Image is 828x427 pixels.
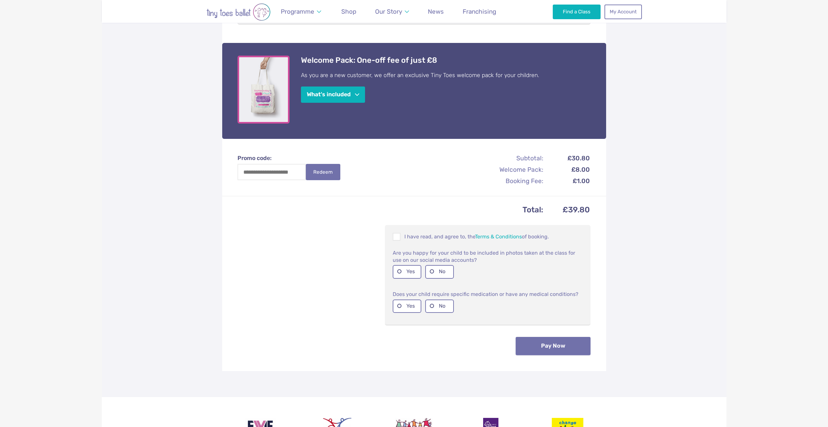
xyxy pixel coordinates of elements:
[338,4,360,19] a: Shop
[186,3,291,21] img: tiny toes ballet
[393,233,583,241] p: I have read, and agree to, the of booking.
[544,164,590,175] td: £8.00
[393,249,583,264] p: Are you happy for your child to be included in photos taken at the class for use on our social me...
[372,4,412,19] a: Our Story
[278,4,324,19] a: Programme
[238,56,286,124] a: View full-size image
[238,154,347,162] label: Promo code:
[425,300,454,313] label: No
[474,176,544,186] th: Booking Fee:
[475,234,522,240] a: Terms & Conditions
[544,153,590,164] td: £30.80
[428,8,444,15] span: News
[393,290,583,298] p: Does your child require specific medication or have any medical conditions?
[238,203,544,217] th: Total:
[301,87,365,103] button: What's included
[604,5,642,19] a: My Account
[474,153,544,164] th: Subtotal:
[425,265,454,278] label: No
[463,8,496,15] span: Franchising
[544,203,590,217] td: £39.80
[301,71,590,79] p: As you are a new customer, we offer an exclusive Tiny Toes welcome pack for your children.
[306,164,340,180] button: Redeem
[425,4,447,19] a: News
[460,4,499,19] a: Franchising
[474,164,544,175] th: Welcome Pack:
[516,337,590,355] button: Pay Now
[393,300,421,313] label: Yes
[544,176,590,186] td: £1.00
[375,8,402,15] span: Our Story
[553,5,601,19] a: Find a Class
[393,265,421,278] label: Yes
[281,8,314,15] span: Programme
[301,56,590,65] h4: Welcome Pack: One-off fee of just £8
[341,8,356,15] span: Shop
